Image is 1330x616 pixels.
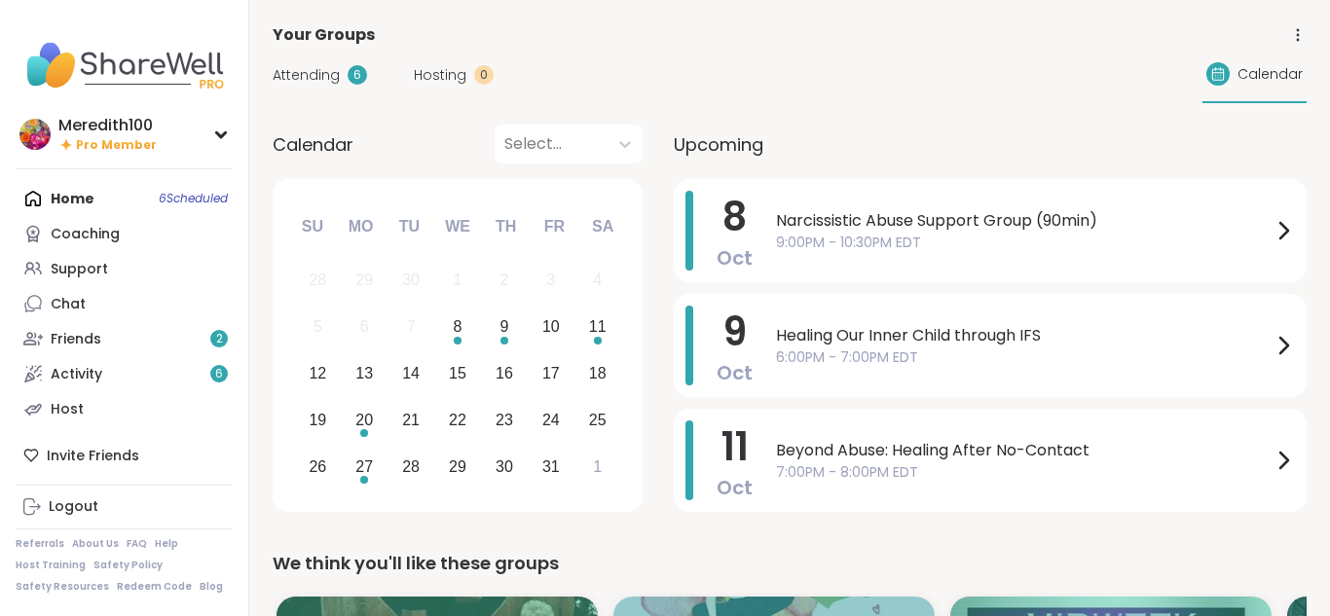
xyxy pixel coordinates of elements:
[436,205,479,248] div: We
[496,407,513,433] div: 23
[484,260,526,302] div: Not available Thursday, October 2nd, 2025
[437,260,479,302] div: Not available Wednesday, October 1st, 2025
[454,313,462,340] div: 8
[533,205,575,248] div: Fr
[51,225,120,244] div: Coaching
[291,205,334,248] div: Su
[581,205,624,248] div: Sa
[717,474,753,501] span: Oct
[127,537,147,551] a: FAQ
[449,453,466,480] div: 29
[402,453,420,480] div: 28
[530,260,572,302] div: Not available Friday, October 3rd, 2025
[294,257,620,489] div: month 2025-10
[93,559,163,572] a: Safety Policy
[437,353,479,395] div: Choose Wednesday, October 15th, 2025
[776,233,1272,253] span: 9:00PM - 10:30PM EDT
[542,453,560,480] div: 31
[717,244,753,272] span: Oct
[474,65,494,85] div: 0
[348,65,367,85] div: 6
[576,446,618,488] div: Choose Saturday, November 1st, 2025
[722,305,747,359] span: 9
[309,453,326,480] div: 26
[51,400,84,419] div: Host
[155,537,178,551] a: Help
[530,399,572,441] div: Choose Friday, October 24th, 2025
[484,446,526,488] div: Choose Thursday, October 30th, 2025
[407,313,416,340] div: 7
[297,353,339,395] div: Choose Sunday, October 12th, 2025
[390,353,432,395] div: Choose Tuesday, October 14th, 2025
[530,446,572,488] div: Choose Friday, October 31st, 2025
[390,307,432,348] div: Not available Tuesday, October 7th, 2025
[339,205,382,248] div: Mo
[49,497,98,517] div: Logout
[454,267,462,293] div: 1
[273,131,353,158] span: Calendar
[776,462,1272,483] span: 7:00PM - 8:00PM EDT
[576,307,618,348] div: Choose Saturday, October 11th, 2025
[16,286,233,321] a: Chat
[309,267,326,293] div: 28
[16,537,64,551] a: Referrals
[414,65,466,86] span: Hosting
[16,438,233,473] div: Invite Friends
[402,360,420,386] div: 14
[437,446,479,488] div: Choose Wednesday, October 29th, 2025
[355,453,373,480] div: 27
[16,489,233,525] a: Logout
[449,360,466,386] div: 15
[576,353,618,395] div: Choose Saturday, October 18th, 2025
[344,353,386,395] div: Choose Monday, October 13th, 2025
[674,131,763,158] span: Upcoming
[297,399,339,441] div: Choose Sunday, October 19th, 2025
[216,331,223,347] span: 2
[484,307,526,348] div: Choose Thursday, October 9th, 2025
[51,260,108,279] div: Support
[273,550,1307,577] div: We think you'll like these groups
[16,391,233,426] a: Host
[360,313,369,340] div: 6
[16,580,109,594] a: Safety Resources
[72,537,119,551] a: About Us
[402,267,420,293] div: 30
[19,119,51,150] img: Meredith100
[576,399,618,441] div: Choose Saturday, October 25th, 2025
[499,313,508,340] div: 9
[51,330,101,349] div: Friends
[117,580,192,594] a: Redeem Code
[16,321,233,356] a: Friends2
[344,307,386,348] div: Not available Monday, October 6th, 2025
[530,307,572,348] div: Choose Friday, October 10th, 2025
[722,190,747,244] span: 8
[273,65,340,86] span: Attending
[388,205,430,248] div: Tu
[314,313,322,340] div: 5
[390,260,432,302] div: Not available Tuesday, September 30th, 2025
[355,407,373,433] div: 20
[16,216,233,251] a: Coaching
[58,115,157,136] div: Meredith100
[273,23,375,47] span: Your Groups
[344,399,386,441] div: Choose Monday, October 20th, 2025
[297,260,339,302] div: Not available Sunday, September 28th, 2025
[776,324,1272,347] span: Healing Our Inner Child through IFS
[499,267,508,293] div: 2
[200,580,223,594] a: Blog
[542,407,560,433] div: 24
[589,407,607,433] div: 25
[1238,64,1303,85] span: Calendar
[576,260,618,302] div: Not available Saturday, October 4th, 2025
[355,360,373,386] div: 13
[402,407,420,433] div: 21
[16,31,233,99] img: ShareWell Nav Logo
[51,295,86,314] div: Chat
[297,446,339,488] div: Choose Sunday, October 26th, 2025
[16,251,233,286] a: Support
[437,399,479,441] div: Choose Wednesday, October 22nd, 2025
[309,407,326,433] div: 19
[437,307,479,348] div: Choose Wednesday, October 8th, 2025
[721,419,749,474] span: 11
[76,137,157,154] span: Pro Member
